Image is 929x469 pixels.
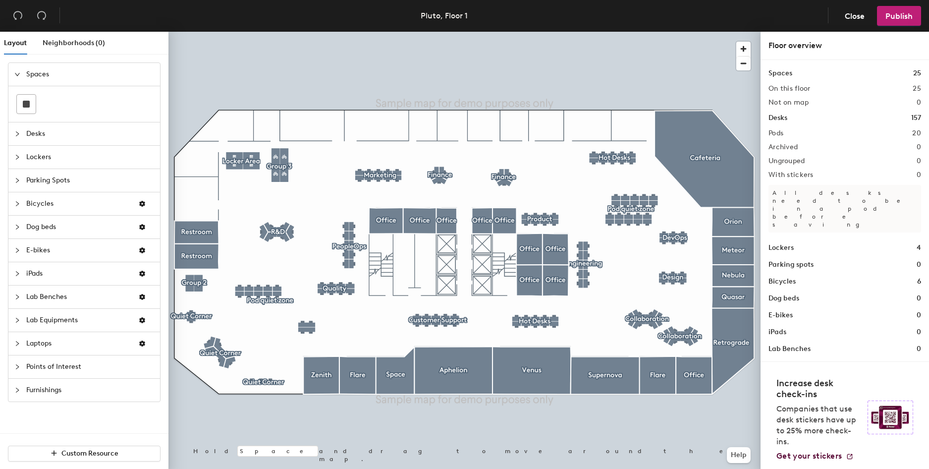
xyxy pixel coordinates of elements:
[917,157,921,165] h2: 0
[868,401,913,434] img: Sticker logo
[14,224,20,230] span: collapsed
[8,446,161,462] button: Custom Resource
[836,6,873,26] button: Close
[4,39,27,47] span: Layout
[26,379,154,402] span: Furnishings
[26,286,130,308] span: Lab Benches
[768,185,921,233] p: All desks need to be in a pod before saving
[768,310,793,321] h1: E-bikes
[26,122,154,145] span: Desks
[14,317,20,323] span: collapsed
[14,271,20,277] span: collapsed
[768,242,794,253] h1: Lockers
[917,259,921,270] h1: 0
[917,344,921,354] h1: 0
[768,344,811,354] h1: Lab Benches
[26,262,130,285] span: iPads
[768,171,814,179] h2: With stickers
[26,355,154,378] span: Points of Interest
[26,192,130,215] span: Bicycles
[913,68,921,79] h1: 25
[768,129,783,137] h2: Pods
[26,169,154,192] span: Parking Spots
[917,327,921,338] h1: 0
[776,451,854,461] a: Get your stickers
[917,143,921,151] h2: 0
[776,451,842,461] span: Get your stickers
[768,40,921,52] div: Floor overview
[768,99,809,107] h2: Not on map
[8,6,28,26] button: Undo (⌘ + Z)
[26,63,154,86] span: Spaces
[768,68,792,79] h1: Spaces
[14,341,20,347] span: collapsed
[885,11,913,21] span: Publish
[768,360,822,371] h1: Lab Equipments
[768,85,811,93] h2: On this floor
[421,9,468,22] div: Pluto, Floor 1
[768,276,796,287] h1: Bicycles
[26,309,130,332] span: Lab Equipments
[917,242,921,253] h1: 4
[14,154,20,160] span: collapsed
[845,11,865,21] span: Close
[32,6,52,26] button: Redo (⌘ + ⇧ + Z)
[14,71,20,77] span: expanded
[43,39,105,47] span: Neighborhoods (0)
[14,294,20,300] span: collapsed
[913,85,921,93] h2: 25
[776,378,862,400] h4: Increase desk check-ins
[14,131,20,137] span: collapsed
[26,216,130,238] span: Dog beds
[26,239,130,262] span: E-bikes
[26,146,154,169] span: Lockers
[14,387,20,393] span: collapsed
[917,293,921,304] h1: 0
[14,201,20,207] span: collapsed
[912,129,921,137] h2: 20
[768,113,787,123] h1: Desks
[14,364,20,370] span: collapsed
[14,247,20,253] span: collapsed
[768,259,814,270] h1: Parking spots
[768,293,799,304] h1: Dog beds
[14,177,20,183] span: collapsed
[61,449,118,458] span: Custom Resource
[768,157,805,165] h2: Ungrouped
[877,6,921,26] button: Publish
[917,360,921,371] h1: 0
[26,332,130,355] span: Laptops
[911,113,921,123] h1: 157
[768,143,798,151] h2: Archived
[727,447,751,463] button: Help
[776,404,862,447] p: Companies that use desk stickers have up to 25% more check-ins.
[917,310,921,321] h1: 0
[917,276,921,287] h1: 6
[917,171,921,179] h2: 0
[917,99,921,107] h2: 0
[768,327,786,338] h1: iPads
